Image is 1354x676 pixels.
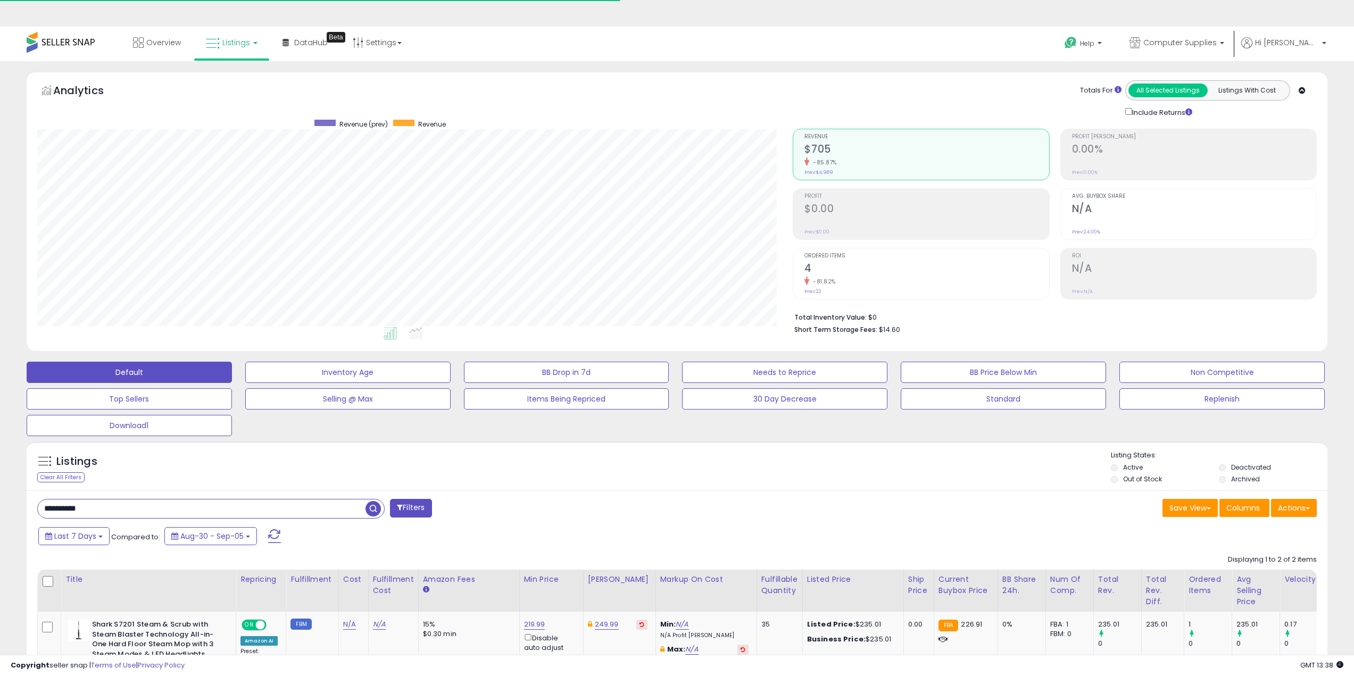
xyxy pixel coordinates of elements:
div: Min Price [524,574,579,585]
a: N/A [343,619,356,630]
a: N/A [676,619,688,630]
a: Computer Supplies [1122,27,1232,61]
small: Prev: N/A [1072,288,1093,295]
button: All Selected Listings [1128,84,1208,97]
button: Listings With Cost [1207,84,1286,97]
small: Prev: $0.00 [804,229,829,235]
div: 0 [1189,639,1232,648]
button: Inventory Age [245,362,451,383]
div: Include Returns [1117,106,1205,118]
span: ROI [1072,253,1316,259]
div: Total Rev. [1098,574,1137,596]
span: Revenue [418,120,446,129]
div: $0.30 min [423,629,511,639]
h2: 0.00% [1072,143,1316,157]
a: Listings [198,27,265,59]
div: seller snap | | [11,661,185,671]
span: Revenue [804,134,1049,140]
div: 0 [1236,639,1280,648]
small: Prev: 22 [804,288,821,295]
b: Business Price: [807,634,866,644]
small: FBM [290,619,311,630]
a: Privacy Policy [138,660,185,670]
button: 30 Day Decrease [682,388,887,410]
h2: $705 [804,143,1049,157]
a: DataHub [275,27,336,59]
span: Profit [PERSON_NAME] [1072,134,1316,140]
p: N/A Profit [PERSON_NAME] [660,632,749,639]
button: BB Drop in 7d [464,362,669,383]
div: Fulfillment Cost [373,574,414,596]
h2: $0.00 [804,203,1049,217]
button: Replenish [1119,388,1325,410]
div: Displaying 1 to 2 of 2 items [1228,555,1317,565]
div: 0 [1284,639,1327,648]
div: Amazon Fees [423,574,515,585]
button: Save View [1162,499,1218,517]
span: $14.60 [879,324,900,335]
div: 0% [1002,620,1037,629]
h5: Listings [56,454,97,469]
small: -81.82% [809,278,836,286]
b: Short Term Storage Fees: [794,325,877,334]
span: DataHub [294,37,328,48]
div: 15% [423,620,511,629]
small: Prev: $4,989 [804,169,833,176]
div: Preset: [240,648,278,672]
div: Current Buybox Price [938,574,993,596]
div: Title [65,574,231,585]
h2: N/A [1072,203,1316,217]
div: Avg Selling Price [1236,574,1275,607]
a: Settings [345,27,410,59]
div: Total Rev. Diff. [1146,574,1179,607]
span: 226.91 [961,619,982,629]
div: BB Share 24h. [1002,574,1041,596]
button: Aug-30 - Sep-05 [164,527,257,545]
div: Tooltip anchor [327,32,345,43]
span: Columns [1226,503,1260,513]
p: Listing States: [1111,450,1327,461]
small: Amazon Fees. [423,585,429,595]
b: Total Inventory Value: [794,313,867,322]
div: 0 [1098,639,1141,648]
div: Ship Price [908,574,929,596]
label: Archived [1231,474,1260,483]
label: Out of Stock [1123,474,1162,483]
span: Computer Supplies [1143,37,1217,48]
div: 235.01 [1098,620,1141,629]
span: Revenue (prev) [339,120,388,129]
div: Cost [343,574,364,585]
span: Help [1080,39,1094,48]
a: Overview [125,27,189,59]
b: Shark S7201 Steam & Scrub with Steam Blaster Technology All-in-One Hard Floor Steam Mop with 3 St... [92,620,221,672]
button: Default [27,362,232,383]
a: Help [1056,28,1112,61]
b: Min: [660,619,676,629]
a: Terms of Use [91,660,136,670]
h2: N/A [1072,262,1316,277]
div: FBM: 0 [1050,629,1085,639]
button: Actions [1271,499,1317,517]
div: [PERSON_NAME] [588,574,651,585]
label: Active [1123,463,1143,472]
small: -85.87% [809,158,837,166]
div: Listed Price [807,574,899,585]
h2: 4 [804,262,1049,277]
button: Filters [390,499,431,518]
button: Last 7 Days [38,527,110,545]
strong: Copyright [11,660,49,670]
div: Amazon AI [240,636,278,646]
div: $235.01 [807,620,895,629]
span: 2025-09-14 13:38 GMT [1300,660,1343,670]
div: 235.01 [1236,620,1280,629]
div: 235.01 [1146,620,1176,629]
div: 0.17 [1284,620,1327,629]
div: Fulfillable Quantity [761,574,798,596]
button: Selling @ Max [245,388,451,410]
div: Ordered Items [1189,574,1227,596]
a: N/A [685,644,698,655]
a: Hi [PERSON_NAME] [1241,37,1326,61]
small: Prev: 0.00% [1072,169,1098,176]
div: Markup on Cost [660,574,752,585]
i: Get Help [1064,36,1077,49]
